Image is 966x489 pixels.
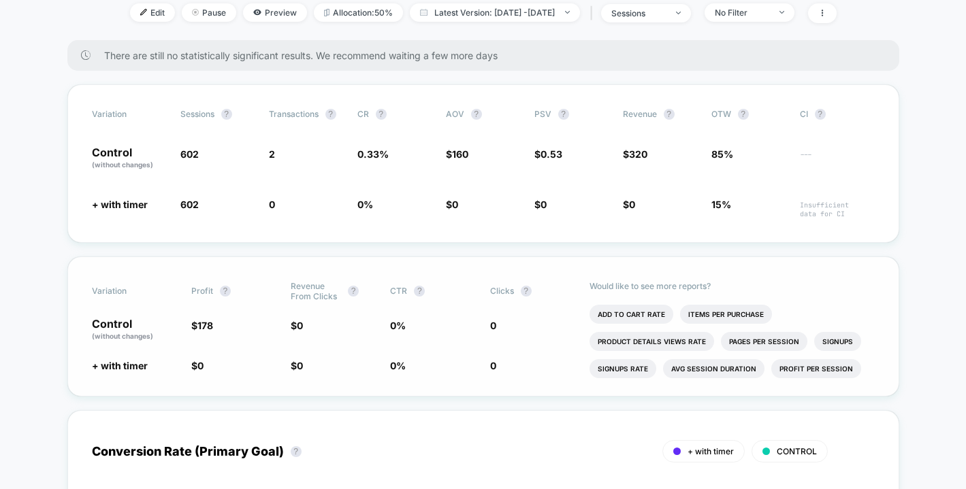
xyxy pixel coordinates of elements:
button: ? [471,109,482,120]
span: 0 [297,320,303,331]
span: AOV [446,109,464,119]
button: ? [738,109,749,120]
span: $ [534,199,547,210]
span: --- [800,150,875,170]
span: Variation [92,281,167,301]
span: 160 [452,148,468,160]
span: 602 [180,148,199,160]
span: CI [800,109,875,120]
span: 602 [180,199,199,210]
span: $ [191,320,213,331]
span: Preview [243,3,307,22]
img: end [192,9,199,16]
span: 0 [629,199,635,210]
span: CR [357,109,369,119]
span: 0 [490,320,496,331]
p: Control [92,318,178,341]
img: rebalance [324,9,329,16]
span: + with timer [92,199,148,210]
span: 15% [711,199,731,210]
span: Insufficient data for CI [800,201,875,218]
span: 0 % [357,199,373,210]
li: Items Per Purchase [680,305,772,324]
span: 85% [711,148,733,160]
button: ? [291,446,302,457]
li: Add To Cart Rate [590,305,673,324]
li: Avg Session Duration [663,359,764,378]
span: 0 % [390,360,406,371]
button: ? [664,109,675,120]
span: There are still no statistically significant results. We recommend waiting a few more days [104,50,872,61]
span: 2 [269,148,275,160]
span: $ [291,360,303,371]
span: 0 [541,199,547,210]
span: $ [623,148,647,160]
div: sessions [611,8,666,18]
button: ? [815,109,826,120]
span: CONTROL [777,446,817,456]
span: Transactions [269,109,319,119]
span: OTW [711,109,786,120]
span: 0.33 % [357,148,389,160]
li: Pages Per Session [721,332,807,351]
button: ? [220,286,231,297]
span: CTR [390,286,407,296]
span: Revenue [623,109,657,119]
span: PSV [534,109,551,119]
li: Profit Per Session [771,359,861,378]
button: ? [414,286,425,297]
span: Allocation: 50% [314,3,403,22]
p: Would like to see more reports? [590,281,875,291]
span: 178 [197,320,213,331]
span: $ [446,199,458,210]
span: $ [291,320,303,331]
span: 0.53 [541,148,562,160]
li: Signups Rate [590,359,656,378]
button: ? [521,286,532,297]
span: 0 % [390,320,406,331]
span: Edit [130,3,175,22]
span: + with timer [92,360,148,371]
img: end [676,12,681,14]
span: (without changes) [92,332,153,340]
span: $ [446,148,468,160]
span: 0 [452,199,458,210]
div: No Filter [715,7,769,18]
span: 0 [490,360,496,371]
span: $ [623,199,635,210]
li: Product Details Views Rate [590,332,714,351]
span: Profit [191,286,213,296]
span: $ [191,360,204,371]
button: ? [221,109,232,120]
span: Clicks [490,286,514,296]
span: + with timer [688,446,734,456]
span: 0 [269,199,275,210]
span: Variation [92,109,167,120]
span: $ [534,148,562,160]
span: 0 [197,360,204,371]
span: (without changes) [92,161,153,169]
span: 320 [629,148,647,160]
img: end [779,11,784,14]
img: edit [140,9,147,16]
p: Control [92,147,167,170]
span: Latest Version: [DATE] - [DATE] [410,3,580,22]
button: ? [348,286,359,297]
button: ? [376,109,387,120]
span: Revenue From Clicks [291,281,341,301]
li: Signups [814,332,861,351]
button: ? [558,109,569,120]
button: ? [325,109,336,120]
span: Pause [182,3,236,22]
img: calendar [420,9,428,16]
span: 0 [297,360,303,371]
span: Sessions [180,109,214,119]
span: | [587,3,601,23]
img: end [565,11,570,14]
